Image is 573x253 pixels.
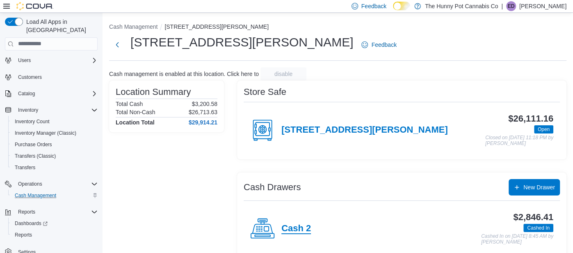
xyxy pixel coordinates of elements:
[15,89,98,99] span: Catalog
[116,87,191,97] h3: Location Summary
[2,71,101,83] button: Customers
[281,125,448,136] h4: [STREET_ADDRESS][PERSON_NAME]
[11,163,98,172] span: Transfers
[11,218,98,228] span: Dashboards
[11,140,98,149] span: Purchase Orders
[18,74,42,80] span: Customers
[18,57,31,64] span: Users
[15,141,52,148] span: Purchase Orders
[8,190,101,201] button: Cash Management
[2,206,101,218] button: Reports
[15,153,56,159] span: Transfers (Classic)
[281,223,311,234] h4: Cash 2
[11,117,53,126] a: Inventory Count
[538,126,550,133] span: Open
[15,207,98,217] span: Reports
[15,105,98,115] span: Inventory
[508,114,553,124] h3: $26,111.16
[18,107,38,113] span: Inventory
[11,151,59,161] a: Transfers (Classic)
[523,224,553,232] span: Cashed In
[371,41,396,49] span: Feedback
[11,218,51,228] a: Dashboards
[189,119,217,126] h4: $29,914.21
[15,105,41,115] button: Inventory
[509,179,560,195] button: New Drawer
[15,192,56,199] span: Cash Management
[11,140,55,149] a: Purchase Orders
[11,128,98,138] span: Inventory Manager (Classic)
[15,72,45,82] a: Customers
[527,224,550,232] span: Cashed In
[260,67,306,80] button: disable
[2,88,101,99] button: Catalog
[506,1,516,11] div: Emmerson Dias
[501,1,503,11] p: |
[15,164,35,171] span: Transfers
[15,130,76,136] span: Inventory Manager (Classic)
[15,55,34,65] button: Users
[11,191,59,200] a: Cash Management
[15,232,32,238] span: Reports
[15,179,98,189] span: Operations
[15,89,38,99] button: Catalog
[109,23,158,30] button: Cash Management
[164,23,269,30] button: [STREET_ADDRESS][PERSON_NAME]
[2,178,101,190] button: Operations
[130,34,353,51] h1: [STREET_ADDRESS][PERSON_NAME]
[8,139,101,150] button: Purchase Orders
[8,127,101,139] button: Inventory Manager (Classic)
[15,72,98,82] span: Customers
[8,218,101,229] a: Dashboards
[11,128,80,138] a: Inventory Manager (Classic)
[18,90,35,97] span: Catalog
[244,87,286,97] h3: Store Safe
[513,212,553,222] h3: $2,846.41
[11,117,98,126] span: Inventory Count
[15,55,98,65] span: Users
[11,230,35,240] a: Reports
[393,10,393,11] span: Dark Mode
[11,163,39,172] a: Transfers
[109,71,259,77] p: Cash management is enabled at this location. Click here to
[16,2,53,10] img: Cova
[2,104,101,116] button: Inventory
[11,191,98,200] span: Cash Management
[508,1,515,11] span: ED
[358,37,400,53] a: Feedback
[523,183,555,191] span: New Drawer
[393,2,410,10] input: Dark Mode
[18,209,35,215] span: Reports
[8,116,101,127] button: Inventory Count
[23,18,98,34] span: Load All Apps in [GEOGRAPHIC_DATA]
[15,207,39,217] button: Reports
[519,1,566,11] p: [PERSON_NAME]
[116,101,143,107] h6: Total Cash
[109,37,126,53] button: Next
[8,229,101,241] button: Reports
[109,23,566,32] nav: An example of EuiBreadcrumbs
[2,55,101,66] button: Users
[244,182,301,192] h3: Cash Drawers
[11,151,98,161] span: Transfers (Classic)
[192,101,217,107] p: $3,200.58
[534,125,553,133] span: Open
[481,234,553,245] p: Cashed In on [DATE] 8:45 AM by [PERSON_NAME]
[15,220,48,227] span: Dashboards
[361,2,386,10] span: Feedback
[485,135,553,146] p: Closed on [DATE] 11:18 PM by [PERSON_NAME]
[425,1,498,11] p: The Hunny Pot Cannabis Co
[15,118,50,125] span: Inventory Count
[11,230,98,240] span: Reports
[116,119,155,126] h4: Location Total
[15,179,46,189] button: Operations
[8,162,101,173] button: Transfers
[8,150,101,162] button: Transfers (Classic)
[189,109,217,115] p: $26,713.63
[116,109,155,115] h6: Total Non-Cash
[274,70,292,78] span: disable
[18,181,42,187] span: Operations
